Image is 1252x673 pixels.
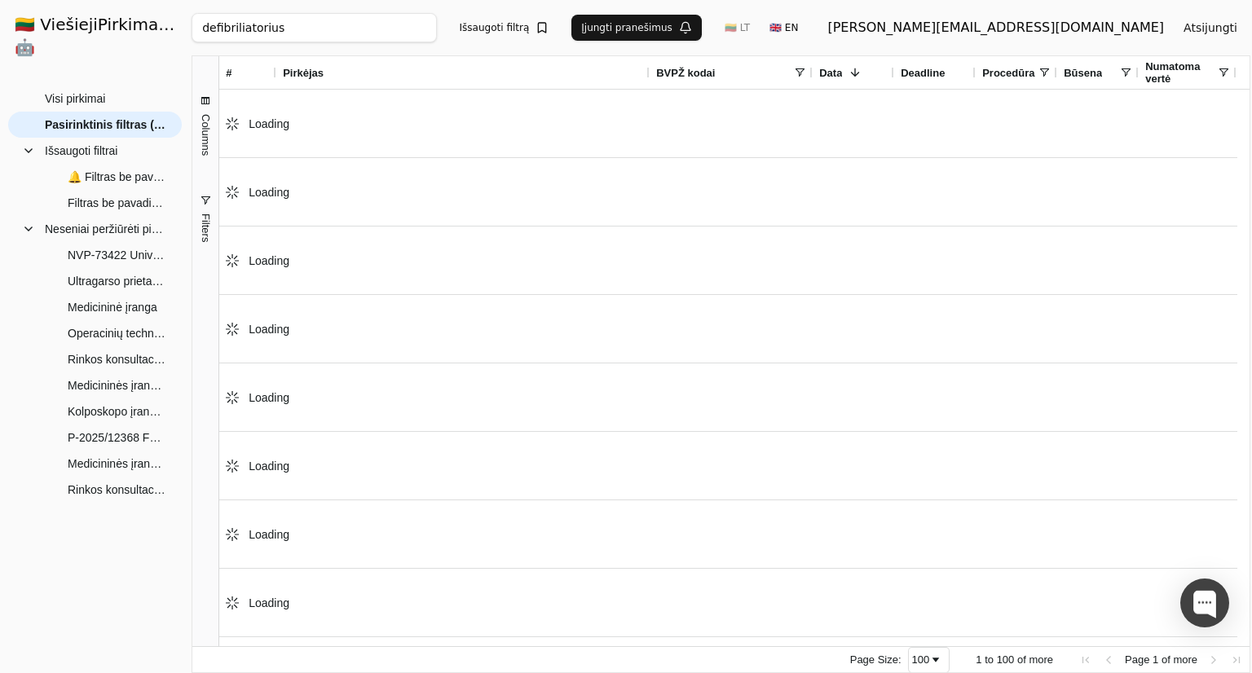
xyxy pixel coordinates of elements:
[571,15,702,41] button: Įjungti pranešimus
[976,653,981,666] span: 1
[68,165,165,189] span: 🔔 Filtras be pavadinimo
[1102,653,1115,666] div: Previous Page
[1170,13,1250,42] button: Atsijungti
[45,112,165,137] span: Pasirinktinis filtras (100)
[450,15,559,41] button: Išsaugoti filtrą
[68,399,165,424] span: Kolposkopo įrangos pirkimas
[249,186,289,199] span: Loading
[1173,653,1197,666] span: more
[200,213,212,242] span: Filters
[45,139,117,163] span: Išsaugoti filtrai
[912,653,930,666] div: 100
[68,477,165,502] span: Rinkos konsultacija (Įvairios medicininės priemonės)
[1145,60,1217,85] span: Numatoma vertė
[656,67,715,79] span: BVPŽ kodai
[1079,653,1092,666] div: First Page
[68,269,165,293] span: Ultragarso prietaisas su širdies, abdominaliniams ir smulkių dalių tyrimams atlikti reikalingais,...
[68,373,165,398] span: Medicininės įrangos pirkimas (Šilalės ligoninė)
[68,451,165,476] span: Medicininės įrangos pirkimas (9 dalys)
[1153,653,1158,666] span: 1
[760,15,808,41] button: 🇬🇧 EN
[1029,653,1053,666] span: more
[1230,653,1243,666] div: Last Page
[901,67,945,79] span: Deadline
[283,67,324,79] span: Pirkėjas
[1064,67,1102,79] span: Būsena
[68,321,165,345] span: Operacinių techninė įranga
[68,425,165,450] span: P-2025/12368 FMR prietaisai. Operacinės ir oftalmologinė įranga. (atviras konkursas)
[850,653,902,666] div: Page Size:
[249,391,289,404] span: Loading
[997,653,1015,666] span: 100
[226,67,231,79] span: #
[45,86,105,111] span: Visi pirkimai
[1017,653,1026,666] span: of
[163,15,188,34] strong: .AI
[249,596,289,609] span: Loading
[1162,653,1170,666] span: of
[908,647,950,673] div: Page Size
[68,191,165,215] span: Filtras be pavadinimo
[249,117,289,130] span: Loading
[45,217,165,241] span: Neseniai peržiūrėti pirkimai
[68,243,165,267] span: NVP-73422 Universalus echoskopas (Atviras tarptautinis pirkimas)
[200,114,212,156] span: Columns
[819,67,842,79] span: Data
[249,323,289,336] span: Loading
[249,254,289,267] span: Loading
[192,13,436,42] input: Greita paieška...
[68,295,157,319] span: Medicininė įranga
[249,460,289,473] span: Loading
[1207,653,1220,666] div: Next Page
[249,528,289,541] span: Loading
[1125,653,1149,666] span: Page
[982,67,1034,79] span: Procedūra
[68,347,165,372] span: Rinkos konsultacija dėl elektrokardiografų su transportavimo vežimėliu pirkimo
[827,18,1164,37] div: [PERSON_NAME][EMAIL_ADDRESS][DOMAIN_NAME]
[985,653,994,666] span: to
